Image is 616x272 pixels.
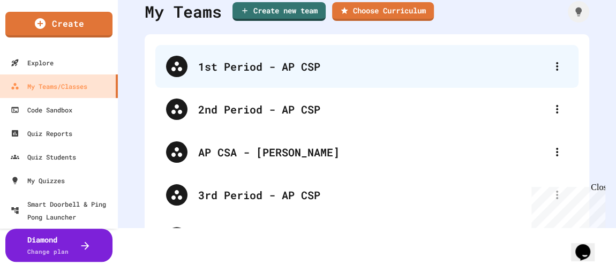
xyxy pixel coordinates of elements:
[155,216,579,259] div: 5th Period - AP CSP
[155,131,579,173] div: AP CSA - [PERSON_NAME]
[155,173,579,216] div: 3rd Period - AP CSP
[198,101,546,117] div: 2nd Period - AP CSP
[568,1,589,22] div: How it works
[198,58,546,74] div: 1st Period - AP CSP
[527,183,605,228] iframe: chat widget
[155,88,579,131] div: 2nd Period - AP CSP
[11,150,76,163] div: Quiz Students
[332,2,434,21] a: Choose Curriculum
[11,56,54,69] div: Explore
[571,229,605,261] iframe: chat widget
[198,144,546,160] div: AP CSA - [PERSON_NAME]
[4,4,74,68] div: Chat with us now!Close
[155,45,579,88] div: 1st Period - AP CSP
[11,80,87,93] div: My Teams/Classes
[198,187,546,203] div: 3rd Period - AP CSP
[5,229,112,262] button: DiamondChange plan
[11,174,65,187] div: My Quizzes
[27,234,69,256] div: Diamond
[11,198,114,223] div: Smart Doorbell & Ping Pong Launcher
[11,103,72,116] div: Code Sandbox
[27,247,69,255] span: Change plan
[11,127,72,140] div: Quiz Reports
[232,2,326,21] a: Create new team
[5,12,112,37] a: Create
